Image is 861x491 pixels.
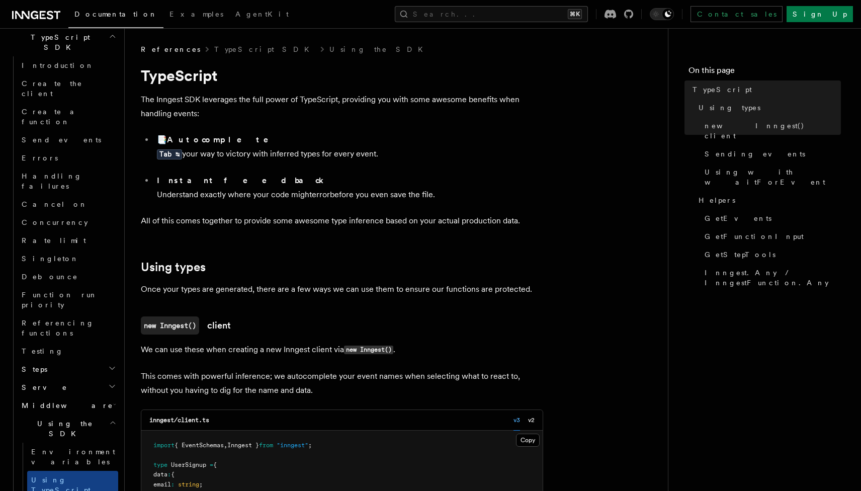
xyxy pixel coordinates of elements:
button: Copy [516,434,540,447]
a: Create the client [18,74,118,103]
a: Using with waitForEvent [701,163,841,191]
span: Cancel on [22,200,88,208]
span: Rate limit [22,236,86,244]
span: : [171,481,175,488]
a: Sign Up [787,6,853,22]
span: "inngest" [277,442,308,449]
p: The Inngest SDK leverages the full power of TypeScript, providing you with some awesome benefits ... [141,93,543,121]
span: GetFunctionInput [705,231,804,241]
a: Using types [141,260,206,274]
li: Understand exactly where your code might before you even save the file. [154,174,543,202]
span: Create a function [22,108,81,126]
button: Search...⌘K [395,6,588,22]
span: Debounce [22,273,78,281]
h1: TypeScript [141,66,543,85]
p: Once your types are generated, there are a few ways we can use them to ensure our functions are p... [141,282,543,296]
a: Inngest.Any / InngestFunction.Any [701,264,841,292]
span: Serve [18,382,67,392]
a: Send events [18,131,118,149]
span: { [213,461,217,468]
span: { [171,471,175,478]
span: Referencing functions [22,319,94,337]
span: email [153,481,171,488]
span: Concurrency [22,218,88,226]
a: Errors [18,149,118,167]
button: Toggle dark mode [650,8,674,20]
span: Environment variables [31,448,115,466]
span: GetStepTools [705,250,776,260]
span: string [178,481,199,488]
kbd: ⌘K [568,9,582,19]
strong: Instant feedback [157,176,324,185]
code: new Inngest() [141,316,199,335]
button: v2 [528,410,535,431]
span: GetEvents [705,213,771,223]
span: Errors [22,154,58,162]
span: References [141,44,200,54]
span: Examples [169,10,223,18]
a: GetFunctionInput [701,227,841,245]
a: Rate limit [18,231,118,250]
span: new Inngest() client [705,121,841,141]
span: UserSignup [171,461,206,468]
span: Using with waitForEvent [705,167,841,187]
span: ; [308,442,312,449]
span: type [153,461,167,468]
span: Helpers [699,195,735,205]
span: TypeScript [693,85,752,95]
span: Using the SDK [18,419,109,439]
a: Examples [163,3,229,27]
code: new Inngest() [344,346,393,354]
button: v3 [513,410,520,431]
a: GetEvents [701,209,841,227]
a: Testing [18,342,118,360]
span: = [210,461,213,468]
p: This comes with powerful inference; we autocomplete your event names when selecting what to react... [141,369,543,397]
p: All of this comes together to provide some awesome type inference based on your actual production... [141,214,543,228]
h4: On this page [688,64,841,80]
button: TypeScript SDK [8,28,118,56]
a: Singleton [18,250,118,268]
span: Middleware [18,400,113,411]
span: Introduction [22,61,94,69]
a: new Inngest() client [701,117,841,145]
span: : [167,471,171,478]
span: { EventSchemas [175,442,224,449]
a: AgentKit [229,3,295,27]
span: data [153,471,167,478]
a: Using the SDK [329,44,429,54]
button: Middleware [18,396,118,415]
button: Using the SDK [18,415,118,443]
span: Sending events [705,149,805,159]
span: import [153,442,175,449]
li: 📑 your way to victory with inferred types for every event. [154,133,543,170]
span: AgentKit [235,10,289,18]
span: Singleton [22,255,79,263]
a: TypeScript [688,80,841,99]
button: Serve [18,378,118,396]
kbd: Tab ↹ [157,149,182,159]
a: Environment variables [27,443,118,471]
a: Introduction [18,56,118,74]
a: Function run priority [18,286,118,314]
span: from [259,442,273,449]
a: Contact sales [691,6,783,22]
span: Inngest.Any / InngestFunction.Any [705,268,841,288]
span: Inngest } [227,442,259,449]
span: Steps [18,364,47,374]
a: GetStepTools [701,245,841,264]
span: Documentation [74,10,157,18]
a: Cancel on [18,195,118,213]
span: ; [199,481,203,488]
span: , [224,442,227,449]
a: Documentation [68,3,163,28]
code: inngest/client.ts [149,417,209,424]
a: Debounce [18,268,118,286]
a: Using types [695,99,841,117]
button: Steps [18,360,118,378]
span: Send events [22,136,101,144]
span: Testing [22,347,63,355]
a: Referencing functions [18,314,118,342]
strong: Autocomplete [167,135,283,144]
a: Helpers [695,191,841,209]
